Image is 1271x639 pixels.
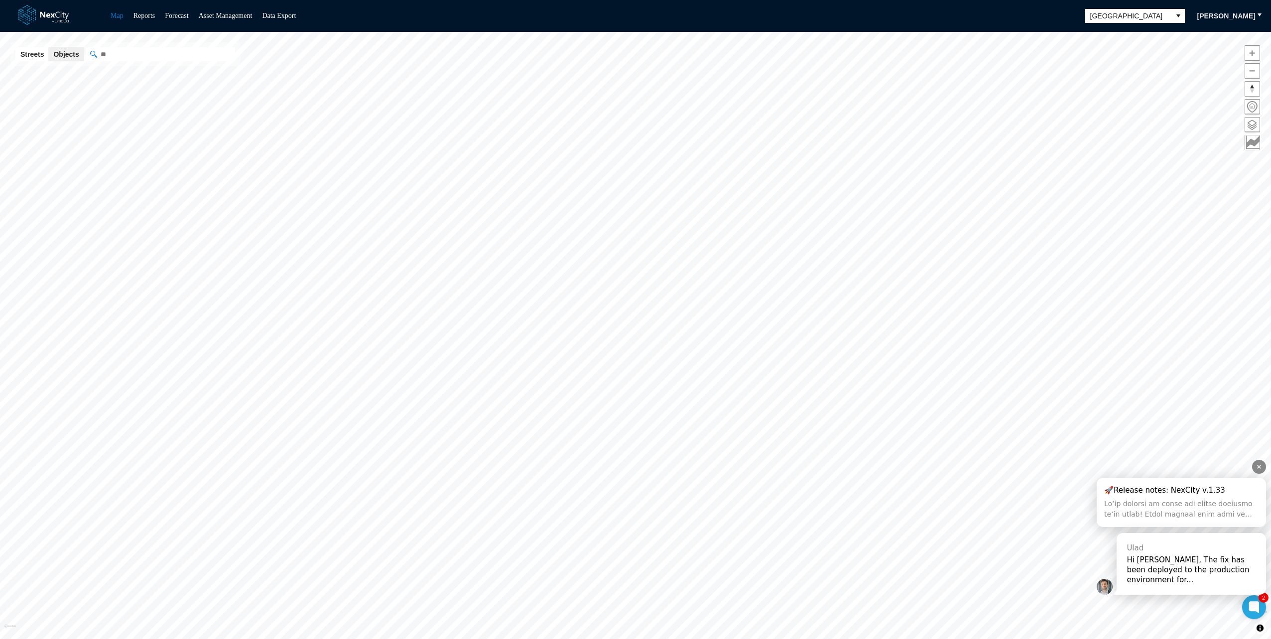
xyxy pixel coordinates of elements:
button: select [1172,9,1185,23]
a: Mapbox homepage [4,625,16,636]
div: Lo’ip dolorsi am conse adi elitse doeiusmo te’in utlab! Etdol magnaal enim admi ve Quisnostr 39. ... [1104,499,1259,520]
button: Home [1245,99,1260,114]
button: Reset bearing to north [1245,81,1260,97]
span: Reset bearing to north [1245,82,1260,96]
span: Objects [53,49,79,59]
a: Reports [133,12,155,19]
div: 🚀Release notes: NexCity v.1.33 [1104,485,1225,496]
span: [PERSON_NAME] [1197,11,1256,21]
button: Objects [48,47,84,61]
button: Zoom in [1245,45,1260,61]
span: Zoom in [1245,46,1260,60]
a: Asset Management [199,12,253,19]
a: Forecast [165,12,188,19]
a: Map [111,12,124,19]
div: Ulad [1127,543,1256,553]
img: veEfyhYEeYjFMfSYv6gK5etHJOiX59BsolBhEr1sLJsJwMkL2CxuT8ccozkRpy6LBRVCX9nXU66.png [1097,579,1113,595]
span: [GEOGRAPHIC_DATA] [1090,11,1167,21]
button: Toggle attribution [1254,622,1266,634]
button: [PERSON_NAME] [1191,8,1262,24]
span: Zoom out [1245,64,1260,78]
button: Key metrics [1245,135,1260,150]
div: Hi [PERSON_NAME], The fix has been deployed to the production environment for... [1127,555,1256,585]
span: Streets [20,49,44,59]
span: Toggle attribution [1257,623,1263,634]
button: Streets [15,47,49,61]
a: Data Export [262,12,296,19]
button: Zoom out [1245,63,1260,79]
button: Layers management [1245,117,1260,132]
